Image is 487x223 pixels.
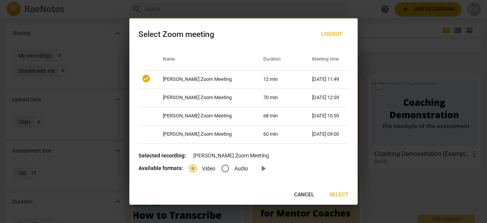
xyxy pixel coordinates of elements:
[154,70,254,88] td: [PERSON_NAME] Zoom Meeting
[202,165,215,173] span: Video
[254,88,302,107] td: 70 min
[254,49,302,70] th: Duration
[254,143,302,162] td: 12 min
[142,74,151,83] span: check_circle
[138,165,183,171] b: Available formats:
[303,143,349,162] td: [DATE] 08:59
[154,143,254,162] td: [PERSON_NAME] Zoom Meeting
[154,88,254,107] td: [PERSON_NAME] Zoom Meeting
[154,49,254,70] th: Name
[138,152,186,159] b: Selected recording:
[303,49,349,70] th: Meeting time
[329,191,349,199] span: Select
[154,107,254,125] td: [PERSON_NAME] Zoom Meeting
[259,164,268,173] span: play_arrow
[323,188,355,202] button: Select
[154,125,254,143] td: [PERSON_NAME] Zoom Meeting
[254,125,302,143] td: 60 min
[138,152,349,160] p: [PERSON_NAME] Zoom Meeting
[321,30,342,38] span: Logout
[288,188,320,202] button: Cancel
[254,159,272,178] a: Preview
[138,30,214,39] div: Select Zoom meeting
[315,27,349,41] button: Logout
[303,88,349,107] td: [DATE] 12:59
[303,125,349,143] td: [DATE] 09:00
[254,70,302,88] td: 12 min
[234,165,248,173] span: Audio
[303,70,349,88] td: [DATE] 11:49
[294,191,314,199] span: Cancel
[303,107,349,125] td: [DATE] 10:59
[189,165,254,171] div: File type
[254,107,302,125] td: 68 min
